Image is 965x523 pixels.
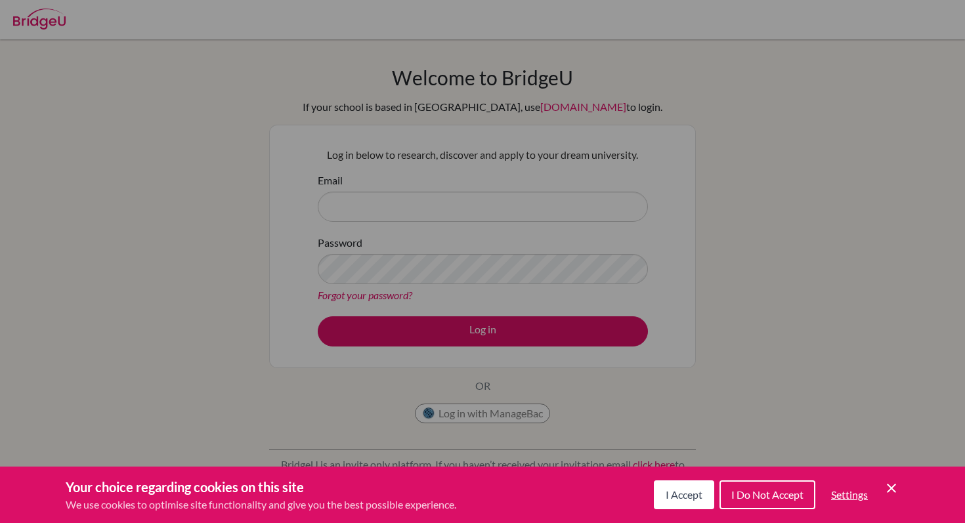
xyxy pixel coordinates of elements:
span: Settings [831,488,868,501]
p: We use cookies to optimise site functionality and give you the best possible experience. [66,497,456,513]
button: Settings [821,482,878,508]
button: I Accept [654,480,714,509]
button: Save and close [884,480,899,496]
button: I Do Not Accept [719,480,815,509]
h3: Your choice regarding cookies on this site [66,477,456,497]
span: I Do Not Accept [731,488,804,501]
span: I Accept [666,488,702,501]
